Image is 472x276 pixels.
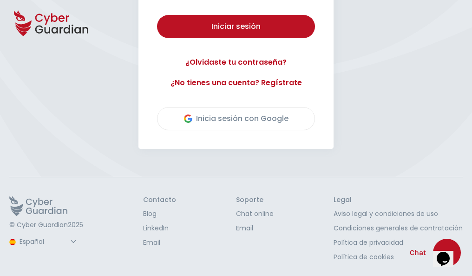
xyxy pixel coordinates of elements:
[143,238,176,248] a: Email
[236,209,274,219] a: Chat online
[334,196,463,204] h3: Legal
[236,196,274,204] h3: Soporte
[433,239,463,267] iframe: chat widget
[143,196,176,204] h3: Contacto
[9,221,83,229] p: © Cyber Guardian 2025
[143,209,176,219] a: Blog
[157,77,315,88] a: ¿No tienes una cuenta? Regístrate
[157,57,315,68] a: ¿Olvidaste tu contraseña?
[410,247,426,258] span: Chat
[334,238,463,248] a: Política de privacidad
[334,209,463,219] a: Aviso legal y condiciones de uso
[184,113,288,124] div: Inicia sesión con Google
[236,223,274,233] a: Email
[9,239,16,245] img: region-logo
[143,223,176,233] a: LinkedIn
[334,252,463,262] a: Política de cookies
[334,223,463,233] a: Condiciones generales de contratación
[157,107,315,130] button: Inicia sesión con Google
